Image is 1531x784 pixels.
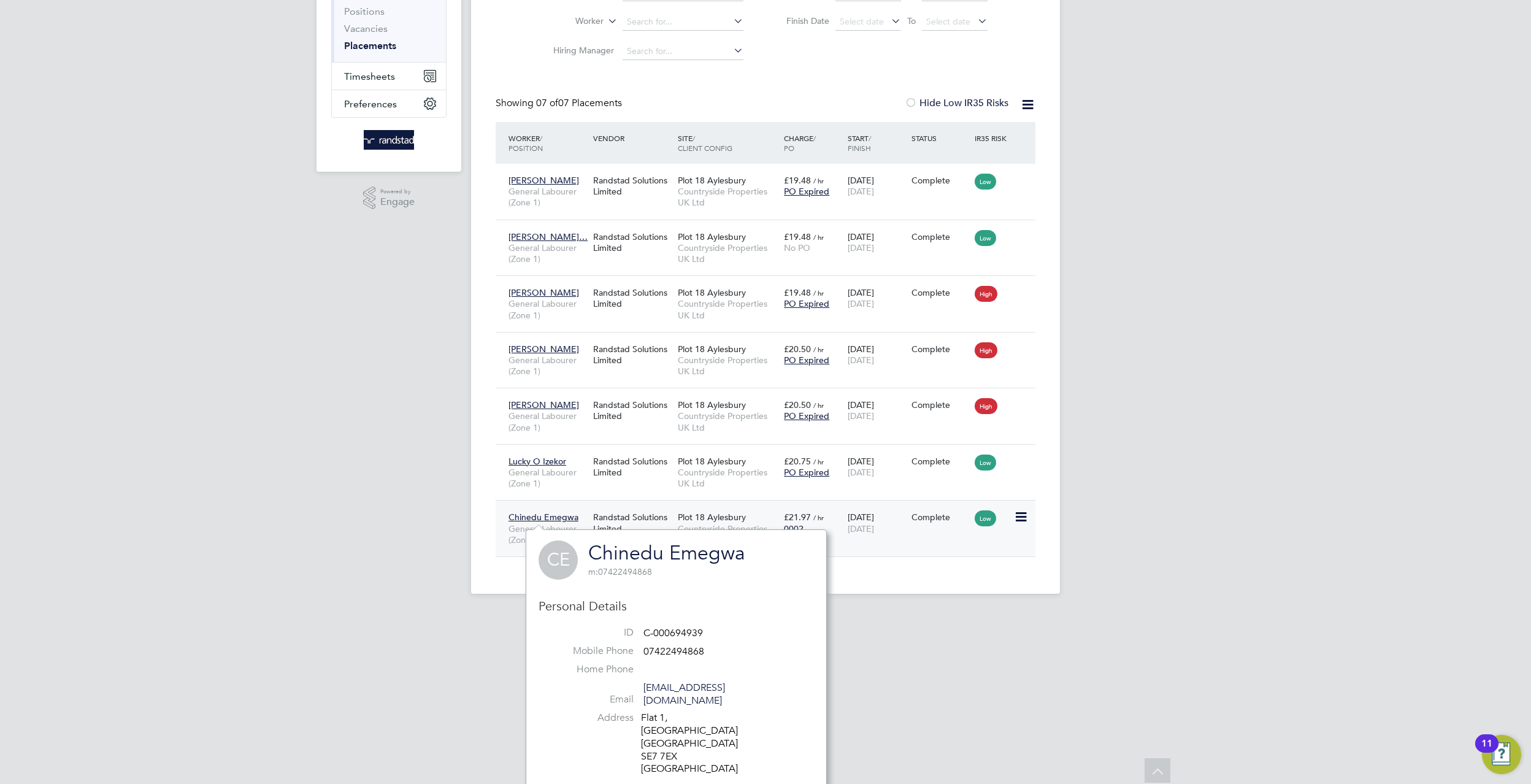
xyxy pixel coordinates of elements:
button: Timesheets [332,63,446,90]
div: Randstad Solutions Limited [590,169,675,203]
span: Countryside Properties UK Ltd [678,523,778,545]
span: Plot 18 Aylesbury [678,344,746,355]
span: General Labourer (Zone 1) [508,242,587,264]
span: Low [975,174,996,190]
span: PO Expired [784,355,829,366]
span: / Finish [848,133,871,153]
span: [DATE] [848,355,874,366]
span: £20.75 [784,456,811,467]
input: Search for... [623,43,743,60]
img: randstad-logo-retina.png [364,130,415,150]
a: Vacancies [344,23,388,34]
label: Finish Date [774,15,829,26]
span: £21.97 [784,512,811,523]
span: Plot 18 Aylesbury [678,456,746,467]
div: Complete [911,456,969,467]
span: General Labourer (Zone 1) [508,186,587,208]
a: Go to home page [331,130,447,150]
span: High [975,398,997,414]
span: £20.50 [784,399,811,410]
a: Placements [344,40,396,52]
span: Plot 18 Aylesbury [678,175,746,186]
a: Chinedu EmegwaGeneral Labourer (Zone 1)Randstad Solutions LimitedPlot 18 AylesburyCountryside Pro... [505,505,1035,515]
div: Randstad Solutions Limited [590,505,675,540]
span: General Labourer (Zone 1) [508,355,587,377]
label: Mobile Phone [548,645,634,658]
button: Preferences [332,90,446,117]
div: [DATE] [845,450,908,484]
span: Countryside Properties UK Ltd [678,298,778,320]
div: Complete [911,512,969,523]
a: Lucky O IzekorGeneral Labourer (Zone 1)Randstad Solutions LimitedPlot 18 AylesburyCountryside Pro... [505,449,1035,459]
div: [DATE] [845,337,908,372]
div: Start [845,127,908,159]
span: [DATE] [848,298,874,309]
span: £19.48 [784,175,811,186]
label: Home Phone [548,663,634,676]
span: Low [975,510,996,526]
span: Powered by [380,186,415,197]
div: Complete [911,231,969,242]
input: Search for... [623,13,743,31]
span: Countryside Properties UK Ltd [678,410,778,432]
span: 07 Placements [536,97,622,109]
h3: Personal Details [539,598,814,614]
span: High [975,342,997,358]
span: [PERSON_NAME] [508,175,579,186]
div: Complete [911,287,969,298]
span: £19.48 [784,231,811,242]
label: Worker [533,15,604,28]
span: [DATE] [848,410,874,421]
button: Open Resource Center, 11 new notifications [1482,735,1521,774]
label: ID [548,626,634,639]
span: Preferences [344,98,397,110]
span: General Labourer (Zone 1) [508,467,587,489]
label: Email [548,693,634,706]
span: [DATE] [848,242,874,253]
label: Hide Low IR35 Risks [905,97,1008,109]
span: General Labourer (Zone 1) [508,523,587,545]
div: 11 [1481,744,1492,759]
a: [PERSON_NAME]General Labourer (Zone 1)Randstad Solutions LimitedPlot 18 AylesburyCountryside Prop... [505,393,1035,403]
span: [PERSON_NAME]… [508,231,588,242]
span: Engage [380,197,415,207]
div: [DATE] [845,169,908,203]
a: Positions [344,6,385,17]
span: High [975,286,997,302]
span: / hr [813,401,824,410]
span: / hr [813,345,824,354]
span: / hr [813,513,824,522]
span: / hr [813,288,824,298]
label: Address [548,712,634,724]
span: Countryside Properties UK Ltd [678,186,778,208]
span: CE [539,540,578,580]
div: Randstad Solutions Limited [590,225,675,259]
div: Complete [911,344,969,355]
a: [PERSON_NAME]General Labourer (Zone 1)Randstad Solutions LimitedPlot 18 AylesburyCountryside Prop... [505,168,1035,179]
div: IR35 Risk [972,127,1014,149]
span: / hr [813,176,824,185]
span: PO Expired [784,298,829,309]
div: Randstad Solutions Limited [590,337,675,372]
div: [DATE] [845,505,908,540]
span: PO Expired [784,186,829,197]
span: General Labourer (Zone 1) [508,298,587,320]
span: Select date [926,16,970,27]
span: [PERSON_NAME] [508,344,579,355]
a: Chinedu Emegwa [588,541,745,565]
div: [DATE] [845,393,908,428]
div: Vendor [590,127,675,149]
div: Randstad Solutions Limited [590,281,675,315]
span: [PERSON_NAME] [508,287,579,298]
div: Site [675,127,781,159]
span: 07422494868 [643,645,704,658]
div: Complete [911,399,969,410]
span: Plot 18 Aylesbury [678,512,746,523]
span: Timesheets [344,71,395,82]
span: 07 of [536,97,558,109]
span: Plot 18 Aylesbury [678,287,746,298]
span: £19.48 [784,287,811,298]
a: [PERSON_NAME]General Labourer (Zone 1)Randstad Solutions LimitedPlot 18 AylesburyCountryside Prop... [505,280,1035,291]
span: No PO [784,242,810,253]
span: m: [588,566,598,577]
